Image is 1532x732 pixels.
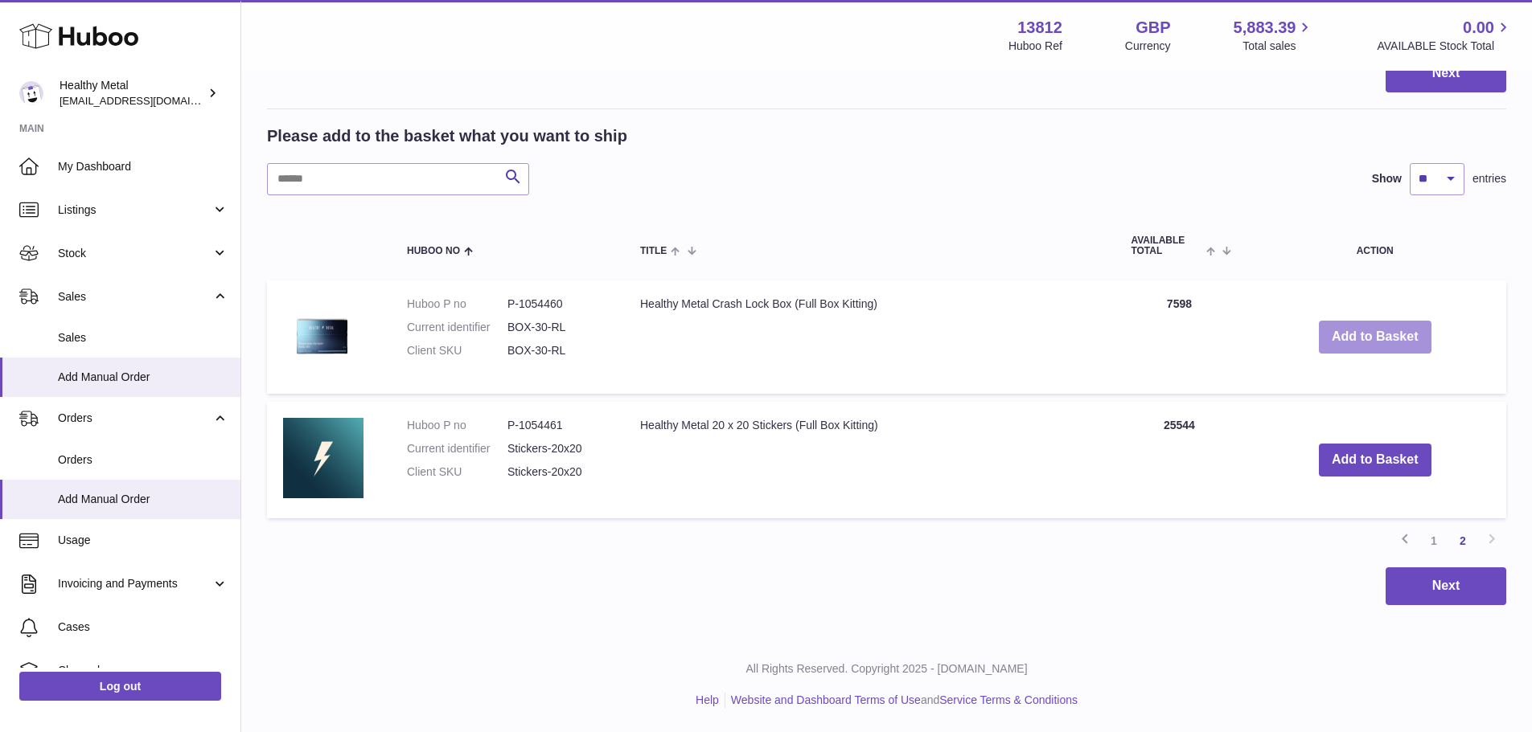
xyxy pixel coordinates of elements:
[407,418,507,433] dt: Huboo P no
[1008,39,1062,54] div: Huboo Ref
[1386,55,1506,92] button: Next
[58,663,228,678] span: Channels
[1243,219,1506,272] th: Action
[507,296,608,312] dd: P-1054460
[407,246,460,256] span: Huboo no
[507,464,608,480] dd: Stickers-20x20
[58,289,212,305] span: Sales
[1131,235,1202,256] span: AVAILABLE Total
[283,418,363,498] img: Healthy Metal 20 x 20 Stickers (Full Box Kitting)
[267,125,627,147] h2: Please add to the basket what you want to ship
[283,296,363,374] img: Healthy Metal Crash Lock Box (Full Box Kitting)
[58,370,228,385] span: Add Manual Order
[1472,171,1506,186] span: entries
[1234,17,1296,39] span: 5,883.39
[1115,402,1243,518] td: 25544
[1242,39,1314,54] span: Total sales
[1419,526,1448,555] a: 1
[507,418,608,433] dd: P-1054461
[58,159,228,174] span: My Dashboard
[1319,444,1431,476] button: Add to Basket
[58,246,212,261] span: Stock
[939,693,1078,706] a: Service Terms & Conditions
[1125,39,1171,54] div: Currency
[19,672,221,701] a: Log out
[1448,526,1477,555] a: 2
[1377,39,1513,54] span: AVAILABLE Stock Total
[19,81,43,105] img: internalAdmin-13812@internal.huboo.com
[60,78,204,108] div: Healthy Metal
[58,411,212,426] span: Orders
[254,661,1519,677] p: All Rights Reserved. Copyright 2025 - [DOMAIN_NAME]
[1319,321,1431,354] button: Add to Basket
[58,620,228,635] span: Cases
[60,94,236,107] span: [EMAIL_ADDRESS][DOMAIN_NAME]
[507,320,608,335] dd: BOX-30-RL
[1136,17,1170,39] strong: GBP
[507,343,608,358] dd: BOX-30-RL
[731,693,921,706] a: Website and Dashboard Terms of Use
[1463,17,1494,39] span: 0.00
[624,402,1115,518] td: Healthy Metal 20 x 20 Stickers (Full Box Kitting)
[58,492,228,507] span: Add Manual Order
[624,280,1115,394] td: Healthy Metal Crash Lock Box (Full Box Kitting)
[407,464,507,480] dt: Client SKU
[1372,171,1402,186] label: Show
[1386,567,1506,605] button: Next
[1017,17,1062,39] strong: 13812
[58,533,228,548] span: Usage
[58,202,212,218] span: Listings
[407,441,507,456] dt: Current identifier
[58,576,212,591] span: Invoicing and Payments
[1115,280,1243,394] td: 7598
[407,296,507,312] dt: Huboo P no
[696,693,719,706] a: Help
[407,343,507,358] dt: Client SKU
[507,441,608,456] dd: Stickers-20x20
[1234,17,1315,54] a: 5,883.39 Total sales
[407,320,507,335] dt: Current identifier
[1377,17,1513,54] a: 0.00 AVAILABLE Stock Total
[640,246,667,256] span: Title
[725,693,1078,708] li: and
[58,330,228,346] span: Sales
[58,452,228,468] span: Orders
